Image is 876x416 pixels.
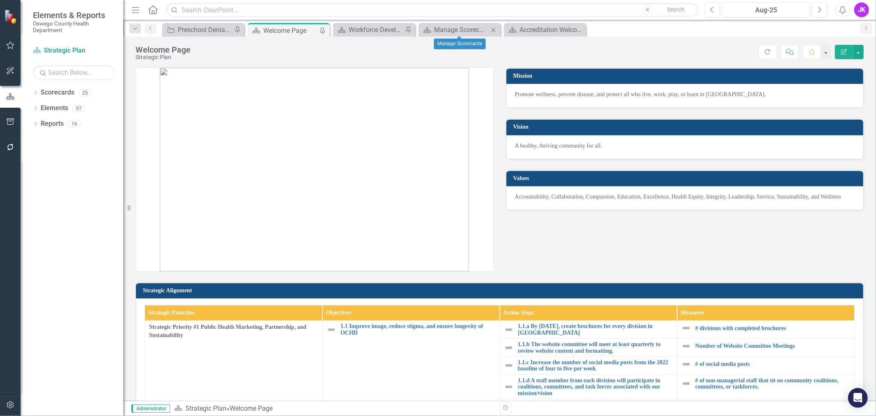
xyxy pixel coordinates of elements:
a: 1.1.b The website committee will meet at least quarterly to review website content and formatting. [518,341,673,354]
a: 1.1.a By [DATE], create brochures for every division in [GEOGRAPHIC_DATA] [518,323,673,336]
a: # of social media posts [695,361,850,367]
span: Search [667,6,685,13]
h3: Values [513,175,860,181]
div: Manage Scorecards [434,25,488,35]
div: 16 [68,120,81,127]
a: 1.1 Improve image, reduce stigma, and ensure longevity of OCHD [340,323,495,336]
input: Search Below... [33,65,115,80]
div: Open Intercom Messenger [848,388,868,408]
img: Not Defined [681,359,691,369]
span: Promote wellness, prevent disease, and protect all who live, work, play, or learn in [GEOGRAPHIC_... [515,91,766,97]
td: Double-Click to Edit Right Click for Context Menu [499,374,677,399]
div: Manage Scorecards [434,39,486,49]
h3: Vision [513,124,860,130]
a: 1.1.d A staff member from each division will participate in coalitions, committees, and task forc... [518,377,673,396]
a: Number of Website Committee Meetings [695,343,850,349]
button: Search [655,4,697,16]
a: Strategic Plan [33,46,115,55]
div: Aug-25 [725,5,807,15]
img: Not Defined [326,325,336,335]
td: Double-Click to Edit Right Click for Context Menu [499,339,677,357]
div: Strategic Plan [136,54,191,60]
a: Reports [41,119,64,129]
a: # of non-managerial staff that sit on community coalitions, committees, or taskforces. [695,377,850,390]
h3: Mission [513,73,860,79]
span: A healthy, thriving community for all. [515,143,602,149]
button: JK [854,2,869,17]
div: Accreditation Welcome Page [520,25,584,35]
a: 1.1.c Increase the number of social media posts from the 2022 baseline of four to five per week [518,359,673,372]
a: Workforce Development Plan [335,25,403,35]
span: Elements & Reports [33,10,115,20]
img: ClearPoint Strategy [4,9,18,24]
img: Not Defined [681,379,691,388]
span: Administrator [131,404,170,413]
img: Not Defined [504,325,514,335]
td: Double-Click to Edit Right Click for Context Menu [677,374,854,399]
h3: Strategic Alignment [143,287,859,294]
a: Accreditation Welcome Page [506,25,584,35]
div: Welcome Page [263,25,317,36]
a: Preschool Denials- Non-Affiliated Providers [164,25,232,35]
div: Welcome Page [136,45,191,54]
a: Elements [41,104,68,113]
td: Double-Click to Edit Right Click for Context Menu [677,321,854,339]
input: Search ClearPoint... [166,3,699,17]
img: Not Defined [504,361,514,370]
img: Not Defined [681,323,691,333]
a: Strategic Plan [186,404,226,412]
div: Welcome Page [230,404,273,412]
div: 97 [72,105,85,112]
div: » [174,404,494,414]
td: Double-Click to Edit Right Click for Context Menu [677,356,854,374]
img: Not Defined [681,341,691,351]
td: Double-Click to Edit Right Click for Context Menu [499,321,677,339]
div: 25 [78,89,92,96]
span: Strategic Priority #1 Public Health Marketing, Partnership, and Sustainability [149,323,318,340]
img: mceclip0.png [160,68,469,271]
img: Not Defined [504,382,514,392]
td: Double-Click to Edit Right Click for Context Menu [677,339,854,357]
small: Oswego County Health Department [33,20,115,34]
div: Preschool Denials- Non-Affiliated Providers [178,25,232,35]
img: Not Defined [504,343,514,353]
span: Accountability, Collaboration, Compassion, Education, Excellence, Health Equity, Integrity, Leade... [515,194,842,200]
a: Manage Scorecards [421,25,488,35]
td: Double-Click to Edit Right Click for Context Menu [499,356,677,374]
a: Scorecards [41,88,74,97]
a: # divisions with completed brochures [695,325,850,331]
button: Aug-25 [722,2,810,17]
div: Workforce Development Plan [349,25,403,35]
